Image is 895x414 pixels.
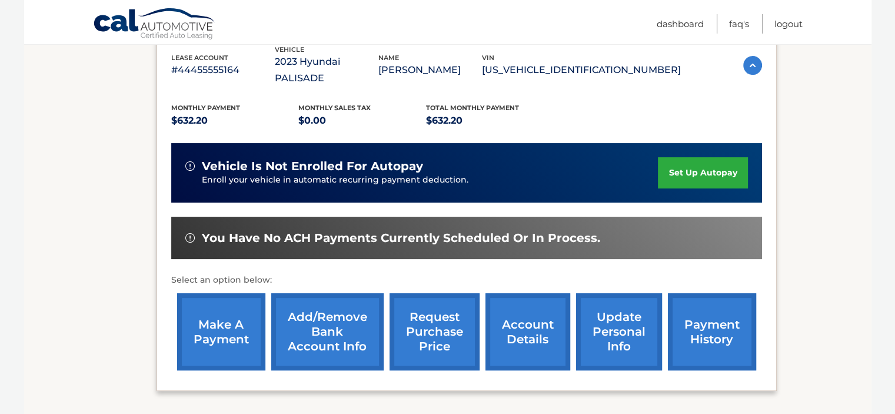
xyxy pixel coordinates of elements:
[298,112,426,129] p: $0.00
[482,62,681,78] p: [US_VEHICLE_IDENTIFICATION_NUMBER]
[275,45,304,54] span: vehicle
[171,112,299,129] p: $632.20
[202,231,600,246] span: You have no ACH payments currently scheduled or in process.
[185,233,195,243] img: alert-white.svg
[657,14,704,34] a: Dashboard
[482,54,494,62] span: vin
[774,14,803,34] a: Logout
[390,293,480,370] a: request purchase price
[202,174,658,187] p: Enroll your vehicle in automatic recurring payment deduction.
[576,293,662,370] a: update personal info
[426,104,519,112] span: Total Monthly Payment
[658,157,747,188] a: set up autopay
[378,62,482,78] p: [PERSON_NAME]
[426,112,554,129] p: $632.20
[93,8,217,42] a: Cal Automotive
[298,104,371,112] span: Monthly sales Tax
[743,56,762,75] img: accordion-active.svg
[171,273,762,287] p: Select an option below:
[271,293,384,370] a: Add/Remove bank account info
[202,159,423,174] span: vehicle is not enrolled for autopay
[171,62,275,78] p: #44455555164
[171,104,240,112] span: Monthly Payment
[275,54,378,87] p: 2023 Hyundai PALISADE
[185,161,195,171] img: alert-white.svg
[171,54,228,62] span: lease account
[668,293,756,370] a: payment history
[729,14,749,34] a: FAQ's
[485,293,570,370] a: account details
[378,54,399,62] span: name
[177,293,265,370] a: make a payment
